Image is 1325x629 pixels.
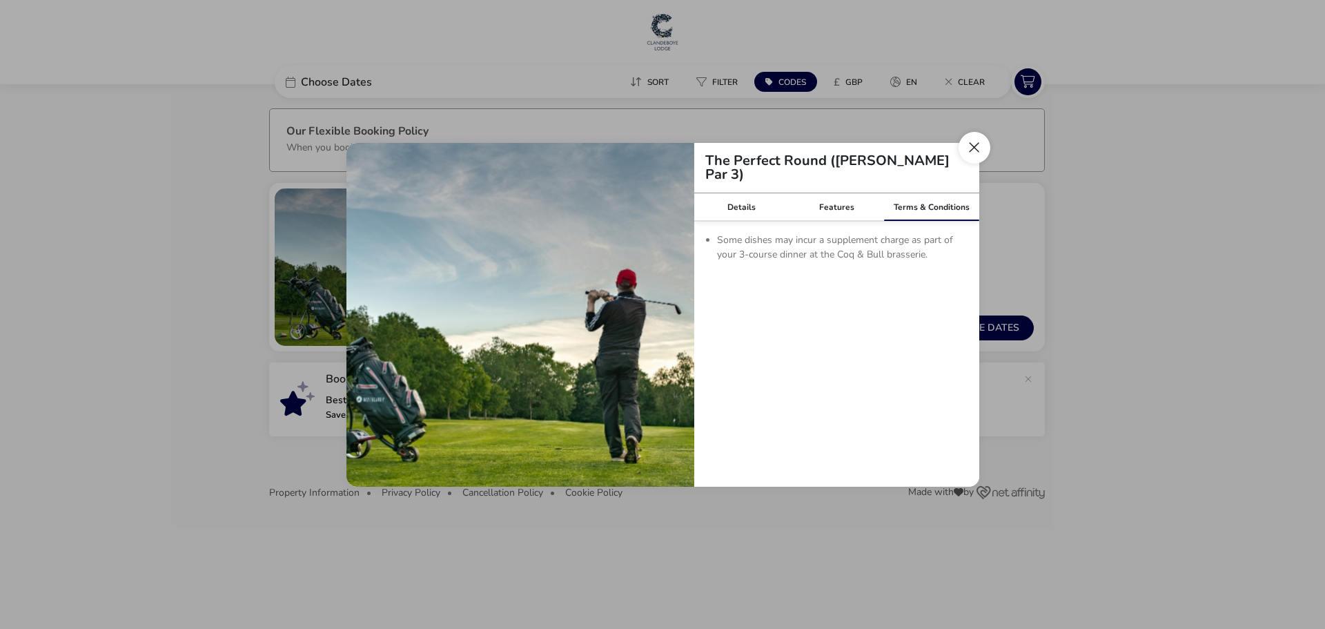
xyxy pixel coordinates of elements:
[884,193,979,221] div: Terms & Conditions
[789,193,884,221] div: Features
[959,132,990,164] button: Close modal
[346,143,979,487] div: tariffDetails
[694,193,789,221] div: Details
[694,154,979,182] h2: The Perfect Round ([PERSON_NAME] Par 3)
[717,233,968,262] li: Some dishes may incur a supplement charge as part of your 3-course dinner at the Coq & Bull brass...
